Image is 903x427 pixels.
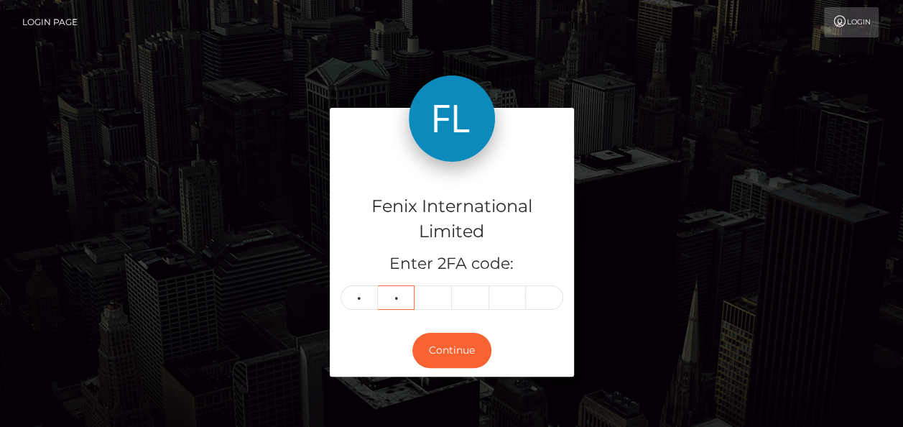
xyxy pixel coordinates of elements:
a: Login Page [22,7,78,37]
img: Fenix International Limited [409,75,495,162]
h5: Enter 2FA code: [341,253,563,275]
a: Login [824,7,879,37]
button: Continue [412,333,491,368]
h4: Fenix International Limited [341,194,563,244]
